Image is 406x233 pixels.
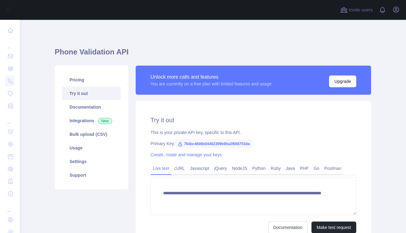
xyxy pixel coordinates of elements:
[229,163,250,173] a: NodeJS
[62,87,121,100] a: Try it out
[62,114,121,127] a: Integrations New
[62,73,121,87] a: Pricing
[150,129,356,136] div: This is your private API key, specific to this API.
[268,163,283,173] a: Ruby
[171,163,187,173] a: cURL
[62,141,121,155] a: Usage
[297,163,311,173] a: PHP
[62,168,121,182] a: Support
[98,118,112,124] span: New
[283,163,298,173] a: Java
[212,163,229,173] a: jQuery
[150,116,356,124] h2: Try it out
[55,47,371,62] h1: Phone Validation API
[150,140,356,147] div: Primary Key:
[150,81,272,87] div: You are currently on a free plan with limited features and usage
[5,37,15,50] div: ...
[329,76,356,87] button: Upgrade
[322,163,344,173] a: Postman
[175,139,252,149] span: 764bc4698b04462399b90a2f668753da
[5,201,15,213] div: ...
[150,152,222,157] a: Create, rotate and manage your keys
[187,163,212,173] a: Javascript
[62,127,121,141] a: Bulk upload (CSV)
[311,163,322,173] a: Go
[62,155,121,168] a: Settings
[62,100,121,114] a: Documentation
[5,113,15,125] div: ...
[250,163,268,173] a: Python
[349,6,373,14] span: Invite users
[339,5,374,15] button: Invite users
[150,163,171,173] a: Live test
[150,73,272,81] div: Unlock more calls and features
